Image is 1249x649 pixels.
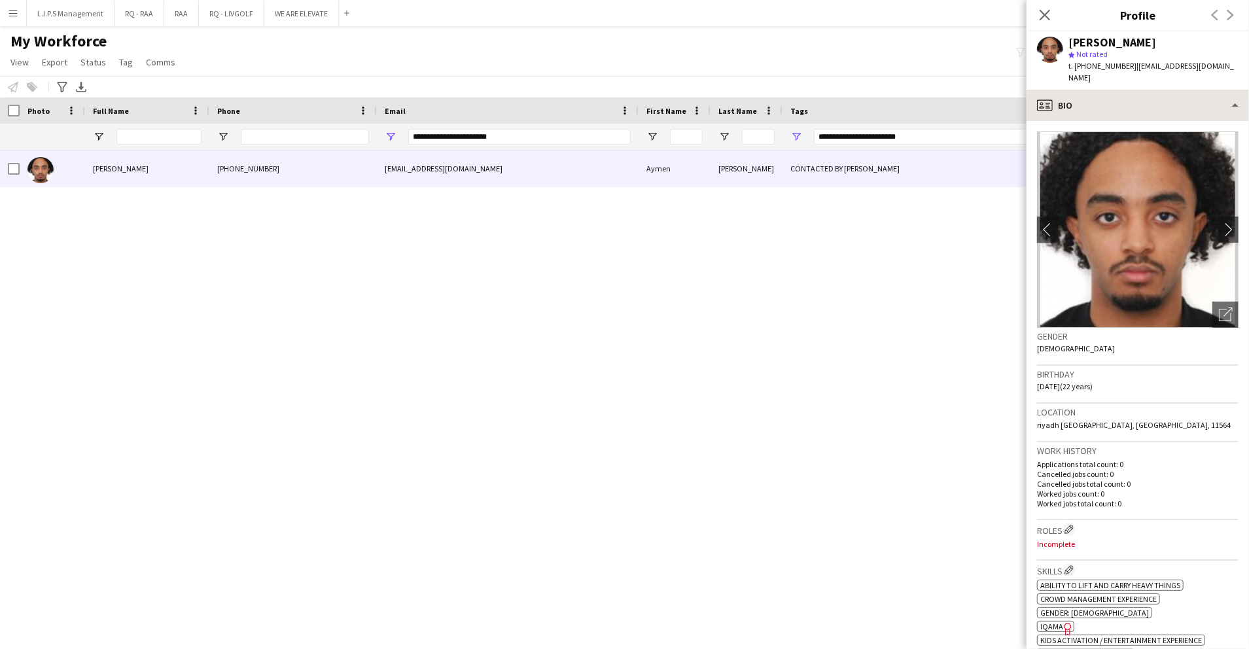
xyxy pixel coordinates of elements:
h3: Roles [1037,523,1239,536]
input: First Name Filter Input [670,129,703,145]
p: Worked jobs total count: 0 [1037,499,1239,508]
div: [PERSON_NAME] [711,150,783,186]
app-action-btn: Advanced filters [54,79,70,95]
p: Applications total count: 0 [1037,459,1239,469]
button: Open Filter Menu [646,131,658,143]
button: RQ - RAA [114,1,164,26]
span: [DATE] (22 years) [1037,381,1093,391]
span: Comms [146,56,175,68]
img: Aymen Ahmed [27,157,54,183]
button: Open Filter Menu [718,131,730,143]
div: [PERSON_NAME] [1068,37,1156,48]
button: RAA [164,1,199,26]
button: RQ - LIVGOLF [199,1,264,26]
a: Comms [141,54,181,71]
span: Phone [217,106,240,116]
h3: Work history [1037,445,1239,457]
div: [EMAIL_ADDRESS][DOMAIN_NAME] [377,150,639,186]
a: Tag [114,54,138,71]
span: IQAMA [1040,622,1063,631]
input: Phone Filter Input [241,129,369,145]
span: t. [PHONE_NUMBER] [1068,61,1136,71]
p: Cancelled jobs count: 0 [1037,469,1239,479]
img: Crew avatar or photo [1037,132,1239,328]
span: Tag [119,56,133,68]
div: Aymen [639,150,711,186]
span: | [EMAIL_ADDRESS][DOMAIN_NAME] [1068,61,1234,82]
h3: Skills [1037,563,1239,577]
span: View [10,56,29,68]
span: Kids activation / Entertainment experience [1040,635,1202,645]
h3: Location [1037,406,1239,418]
span: Last Name [718,106,757,116]
button: Open Filter Menu [217,131,229,143]
h3: Profile [1027,7,1249,24]
button: Open Filter Menu [790,131,802,143]
input: Last Name Filter Input [742,129,775,145]
span: [PERSON_NAME] [93,164,149,173]
a: Status [75,54,111,71]
span: Not rated [1076,49,1108,59]
span: Gender: [DEMOGRAPHIC_DATA] [1040,608,1149,618]
p: Cancelled jobs total count: 0 [1037,479,1239,489]
button: Open Filter Menu [385,131,396,143]
button: L.I.P.S Management [27,1,114,26]
span: First Name [646,106,686,116]
a: Export [37,54,73,71]
div: Bio [1027,90,1249,121]
a: View [5,54,34,71]
span: Ability to lift and carry heavy things [1040,580,1180,590]
span: Photo [27,106,50,116]
span: [DEMOGRAPHIC_DATA] [1037,343,1115,353]
app-action-btn: Export XLSX [73,79,89,95]
p: Incomplete [1037,539,1239,549]
button: WE ARE ELEVATE [264,1,339,26]
p: Worked jobs count: 0 [1037,489,1239,499]
input: Full Name Filter Input [116,129,202,145]
h3: Gender [1037,330,1239,342]
span: Full Name [93,106,129,116]
div: Open photos pop-in [1212,302,1239,328]
span: Status [80,56,106,68]
span: Crowd management experience [1040,594,1157,604]
div: CONTACTED BY [PERSON_NAME] [783,150,1075,186]
span: Email [385,106,406,116]
span: riyadh [GEOGRAPHIC_DATA], [GEOGRAPHIC_DATA], 11564 [1037,420,1231,430]
div: [PHONE_NUMBER] [209,150,377,186]
span: My Workforce [10,31,107,51]
input: Email Filter Input [408,129,631,145]
span: Tags [790,106,808,116]
button: Open Filter Menu [93,131,105,143]
h3: Birthday [1037,368,1239,380]
span: Export [42,56,67,68]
